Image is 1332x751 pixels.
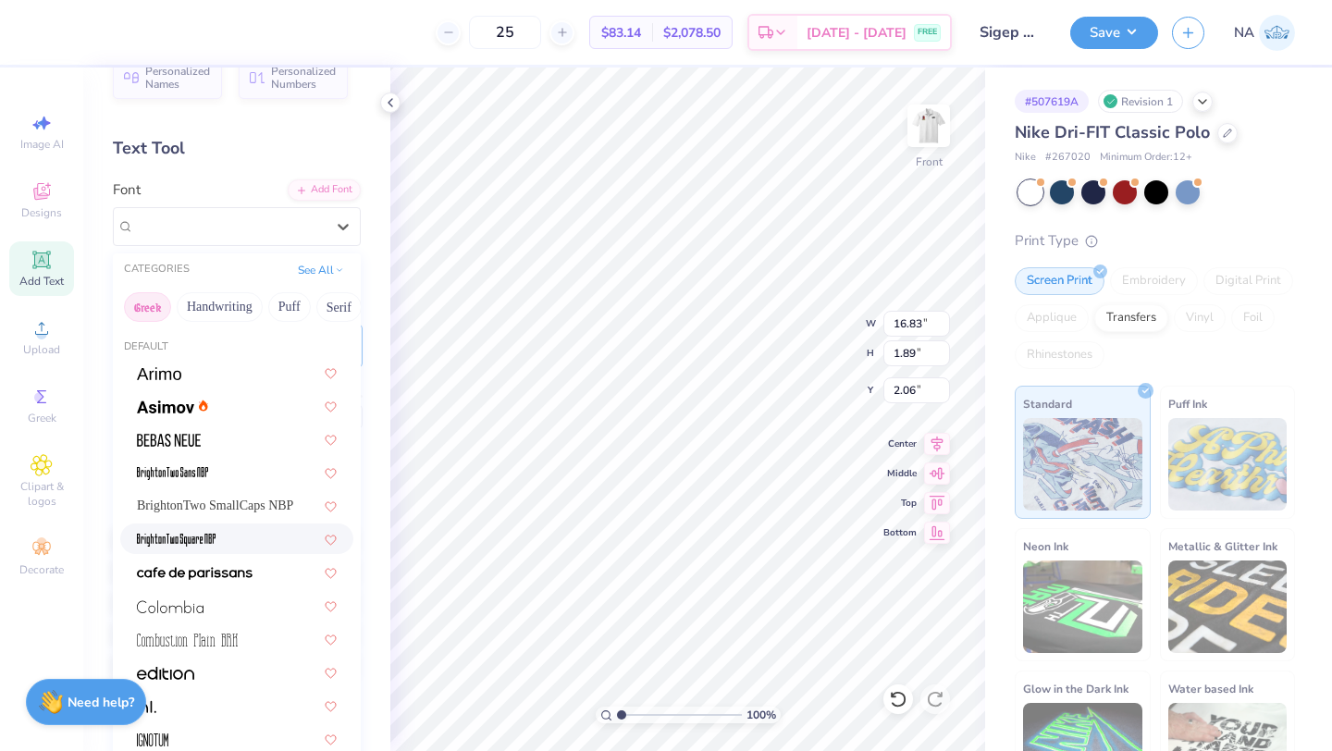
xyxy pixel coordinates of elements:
[1168,394,1207,413] span: Puff Ink
[1045,150,1091,166] span: # 267020
[663,23,721,43] span: $2,078.50
[68,694,134,711] strong: Need help?
[1015,150,1036,166] span: Nike
[1168,418,1288,511] img: Puff Ink
[113,339,361,355] div: Default
[137,733,168,746] img: Ignotum
[137,400,194,413] img: Asimov
[1100,150,1192,166] span: Minimum Order: 12 +
[271,65,337,91] span: Personalized Numbers
[1234,22,1254,43] span: NA
[1015,267,1104,295] div: Screen Print
[21,205,62,220] span: Designs
[916,154,943,170] div: Front
[1203,267,1293,295] div: Digital Print
[137,367,181,380] img: Arimo
[137,700,156,713] img: Hi.
[1023,560,1142,653] img: Neon Ink
[966,14,1056,51] input: Untitled Design
[1070,17,1158,49] button: Save
[1094,304,1168,332] div: Transfers
[883,526,917,539] span: Bottom
[19,274,64,289] span: Add Text
[910,107,947,144] img: Front
[28,411,56,425] span: Greek
[137,434,201,447] img: Bebas Neue
[883,467,917,480] span: Middle
[19,562,64,577] span: Decorate
[1015,341,1104,369] div: Rhinestones
[9,479,74,509] span: Clipart & logos
[316,292,362,322] button: Serif
[1015,90,1089,113] div: # 507619A
[137,467,208,480] img: BrightonTwo Sans NBP
[1023,536,1068,556] span: Neon Ink
[1234,15,1295,51] a: NA
[1168,536,1277,556] span: Metallic & Glitter Ink
[137,567,253,580] img: cafe de paris-sans
[883,497,917,510] span: Top
[1259,15,1295,51] img: Nadim Al Naser
[807,23,906,43] span: [DATE] - [DATE]
[145,65,211,91] span: Personalized Names
[469,16,541,49] input: – –
[601,23,641,43] span: $83.14
[124,262,190,277] div: CATEGORIES
[124,292,171,322] button: Greek
[1023,418,1142,511] img: Standard
[1023,679,1128,698] span: Glow in the Dark Ink
[268,292,311,322] button: Puff
[113,179,141,201] label: Font
[23,342,60,357] span: Upload
[20,137,64,152] span: Image AI
[1174,304,1226,332] div: Vinyl
[1015,121,1210,143] span: Nike Dri-FIT Classic Polo
[288,179,361,201] div: Add Font
[1023,394,1072,413] span: Standard
[113,136,361,161] div: Text Tool
[1168,560,1288,653] img: Metallic & Glitter Ink
[137,634,238,646] img: Combustion Plain BRK
[137,600,203,613] img: Colombia
[1168,679,1253,698] span: Water based Ink
[137,667,194,680] img: Edition
[1015,304,1089,332] div: Applique
[746,707,776,723] span: 100 %
[918,26,937,39] span: FREE
[1098,90,1183,113] div: Revision 1
[1015,230,1295,252] div: Print Type
[177,292,263,322] button: Handwriting
[292,261,350,279] button: See All
[1231,304,1275,332] div: Foil
[137,496,293,515] span: BrightonTwo SmallCaps NBP
[137,534,216,547] img: BrightonTwo Square NBP
[1110,267,1198,295] div: Embroidery
[883,437,917,450] span: Center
